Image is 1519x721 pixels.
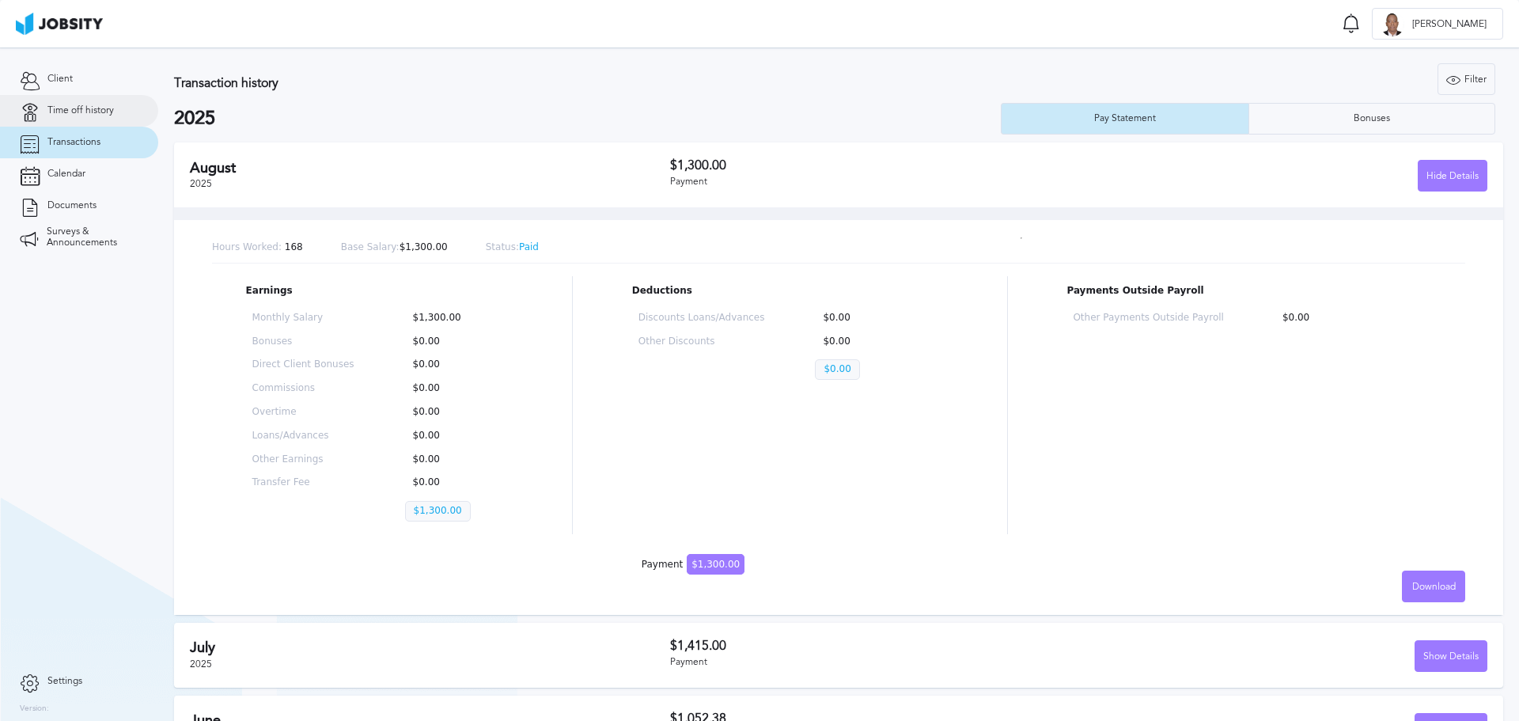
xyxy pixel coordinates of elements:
span: Surveys & Announcements [47,226,138,249]
div: Hide Details [1419,161,1487,192]
button: Pay Statement [1001,103,1248,135]
div: Show Details [1415,641,1487,673]
div: Payment [670,657,1079,668]
span: [PERSON_NAME] [1404,19,1494,30]
div: Pay Statement [1086,113,1164,124]
span: Settings [47,676,82,687]
p: Bonuses [252,336,354,347]
span: Calendar [47,169,85,180]
span: Status: [486,241,519,252]
p: $0.00 [405,431,507,442]
h2: July [190,639,670,656]
span: Client [47,74,73,85]
button: J[PERSON_NAME] [1372,8,1503,40]
p: $1,300.00 [405,501,471,522]
p: $0.00 [815,359,859,380]
button: Download [1402,571,1465,602]
span: $1,300.00 [687,554,744,575]
span: Time off history [47,105,114,116]
button: Filter [1438,63,1495,95]
p: $0.00 [815,313,941,324]
p: Monthly Salary [252,313,354,324]
p: Commissions [252,383,354,394]
p: $1,300.00 [341,242,448,253]
p: Deductions [632,286,948,297]
h3: $1,415.00 [670,639,1079,653]
p: Other Payments Outside Payroll [1073,313,1223,324]
div: Filter [1438,64,1494,96]
p: Direct Client Bonuses [252,359,354,370]
p: 168 [212,242,303,253]
h2: 2025 [174,108,1001,130]
p: Loans/Advances [252,431,354,442]
span: 2025 [190,658,212,670]
span: Documents [47,200,97,211]
h3: $1,300.00 [670,158,1079,173]
h3: Transaction history [174,76,897,90]
p: Earnings [246,286,513,297]
button: Bonuses [1248,103,1496,135]
p: $1,300.00 [405,313,507,324]
span: Download [1412,582,1456,593]
div: Payment [642,560,744,571]
img: ab4bad089aa723f57921c736e9817d99.png [16,13,103,35]
h2: August [190,160,670,176]
button: Hide Details [1418,160,1487,192]
span: Base Salary: [341,241,400,252]
button: Show Details [1415,640,1487,672]
div: Payment [670,176,1079,188]
label: Version: [20,704,49,714]
p: $0.00 [1275,313,1425,324]
p: $0.00 [405,454,507,465]
p: $0.00 [405,407,507,418]
p: $0.00 [405,336,507,347]
span: Transactions [47,137,100,148]
p: Overtime [252,407,354,418]
p: Transfer Fee [252,477,354,488]
span: Hours Worked: [212,241,282,252]
div: Bonuses [1346,113,1398,124]
div: J [1381,13,1404,36]
p: Payments Outside Payroll [1066,286,1431,297]
span: 2025 [190,178,212,189]
p: Discounts Loans/Advances [638,313,765,324]
p: $0.00 [405,359,507,370]
p: $0.00 [405,383,507,394]
p: Other Earnings [252,454,354,465]
p: $0.00 [405,477,507,488]
p: Paid [486,242,539,253]
p: $0.00 [815,336,941,347]
p: Other Discounts [638,336,765,347]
